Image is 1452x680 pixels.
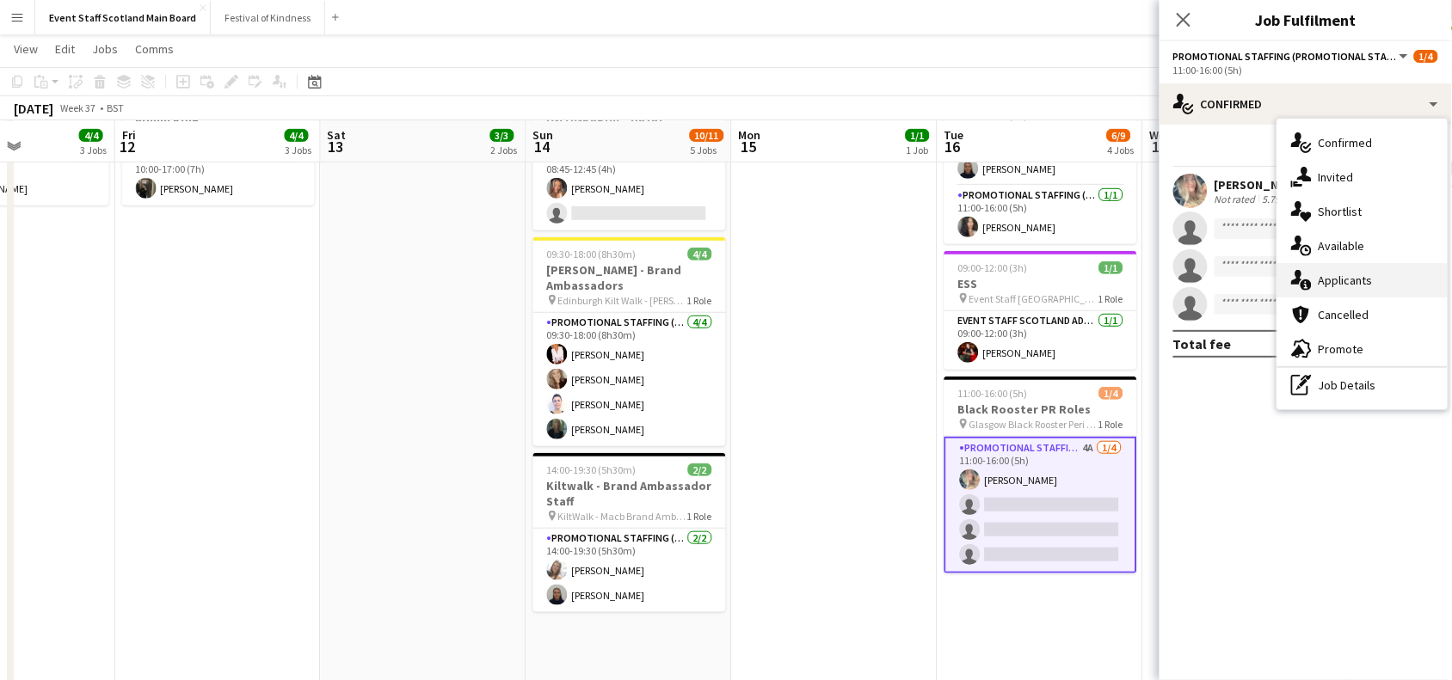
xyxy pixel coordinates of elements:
[1277,263,1448,297] div: Applicants
[57,101,100,114] span: Week 37
[547,463,637,476] span: 14:00-19:30 (5h30m)
[286,144,312,156] div: 3 Jobs
[958,387,1028,400] span: 11:00-16:00 (5h)
[14,41,38,57] span: View
[1173,64,1438,77] div: 11:00-16:00 (5h)
[533,313,726,446] app-card-role: Promotional Staffing (Brand Ambassadors)4/409:30-18:00 (8h30m)[PERSON_NAME][PERSON_NAME][PERSON_N...
[1414,50,1438,63] span: 1/4
[944,311,1137,370] app-card-role: EVENT STAFF SCOTLAND ADMIN ROLE1/109:00-12:00 (3h)[PERSON_NAME]
[35,1,211,34] button: Event Staff Scotland Main Board
[739,127,761,143] span: Mon
[122,127,136,143] span: Fri
[944,437,1137,573] app-card-role: Promotional Staffing (Promotional Staff)4A1/411:00-16:00 (5h)[PERSON_NAME]
[1277,194,1448,229] div: Shortlist
[942,137,964,156] span: 16
[7,38,45,60] a: View
[1277,368,1448,402] div: Job Details
[688,463,712,476] span: 2/2
[533,147,726,230] app-card-role: Events (Event Staff)1I8A1/208:45-12:45 (4h)[PERSON_NAME]
[1259,193,1295,205] div: 5.79mi
[558,510,687,523] span: KiltWalk - Macb Brand Ambassadors
[1160,9,1452,31] h3: Job Fulfilment
[533,262,726,293] h3: [PERSON_NAME] - Brand Ambassadors
[687,510,712,523] span: 1 Role
[1173,50,1397,63] span: Promotional Staffing (Promotional Staff)
[122,147,315,205] app-card-role: Bar & Catering (Back of House)1/110:00-17:00 (7h)[PERSON_NAME]
[687,294,712,307] span: 1 Role
[944,377,1137,573] app-job-card: 11:00-16:00 (5h)1/4Black Rooster PR Roles Glasgow Black Rooster Peri Peri - Promo Role1 RolePromo...
[1098,292,1123,305] span: 1 Role
[1277,160,1448,194] div: Invited
[211,1,325,34] button: Festival of Kindness
[944,251,1137,370] app-job-card: 09:00-12:00 (3h)1/1ESS Event Staff [GEOGRAPHIC_DATA] - ESS1 RoleEVENT STAFF SCOTLAND ADMIN ROLE1/...
[533,529,726,612] app-card-role: Promotional Staffing (Promotional Staff)2/214:00-19:30 (5h30m)[PERSON_NAME][PERSON_NAME]
[79,129,103,142] span: 4/4
[533,237,726,446] app-job-card: 09:30-18:00 (8h30m)4/4[PERSON_NAME] - Brand Ambassadors Edinburgh Kilt Walk - [PERSON_NAME]1 Role...
[325,137,347,156] span: 13
[120,137,136,156] span: 12
[944,127,964,143] span: Tue
[690,129,724,142] span: 10/11
[1098,418,1123,431] span: 1 Role
[1107,129,1131,142] span: 6/9
[92,41,118,57] span: Jobs
[135,41,174,57] span: Comms
[1277,332,1448,366] div: Promote
[1160,83,1452,125] div: Confirmed
[490,129,514,142] span: 3/3
[55,41,75,57] span: Edit
[1215,177,1306,193] div: [PERSON_NAME]
[691,144,723,156] div: 5 Jobs
[558,294,687,307] span: Edinburgh Kilt Walk - [PERSON_NAME]
[1277,297,1448,332] div: Cancelled
[533,127,554,143] span: Sun
[688,248,712,260] span: 4/4
[48,38,82,60] a: Edit
[80,144,107,156] div: 3 Jobs
[491,144,518,156] div: 2 Jobs
[1277,229,1448,263] div: Available
[1150,127,1172,143] span: Wed
[958,261,1028,274] span: 09:00-12:00 (3h)
[328,127,347,143] span: Sat
[906,129,930,142] span: 1/1
[547,248,637,260] span: 09:30-18:00 (8h30m)
[14,100,53,117] div: [DATE]
[1099,261,1123,274] span: 1/1
[531,137,554,156] span: 14
[1173,335,1232,352] div: Total fee
[944,401,1137,417] h3: Black Rooster PR Roles
[969,418,1098,431] span: Glasgow Black Rooster Peri Peri - Promo Role
[1173,50,1411,63] button: Promotional Staffing (Promotional Staff)
[969,292,1098,305] span: Event Staff [GEOGRAPHIC_DATA] - ESS
[128,38,181,60] a: Comms
[1215,193,1259,205] div: Not rated
[944,186,1137,244] app-card-role: Promotional Staffing (Brand Ambassadors)1/111:00-16:00 (5h)[PERSON_NAME]
[85,38,125,60] a: Jobs
[736,137,761,156] span: 15
[944,276,1137,291] h3: ESS
[1277,126,1448,160] div: Confirmed
[533,453,726,612] app-job-card: 14:00-19:30 (5h30m)2/2Kiltwalk - Brand Ambassador Staff KiltWalk - Macb Brand Ambassadors1 RolePr...
[907,144,929,156] div: 1 Job
[107,101,124,114] div: BST
[1147,137,1172,156] span: 17
[533,478,726,509] h3: Kiltwalk - Brand Ambassador Staff
[1099,387,1123,400] span: 1/4
[1108,144,1135,156] div: 4 Jobs
[285,129,309,142] span: 4/4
